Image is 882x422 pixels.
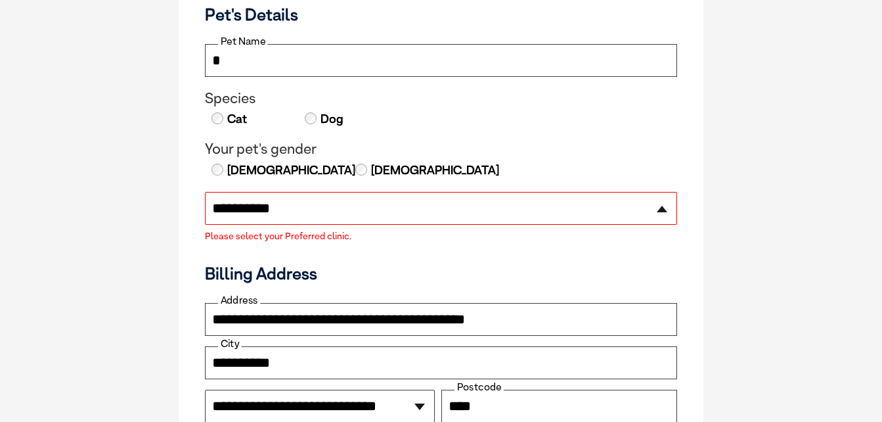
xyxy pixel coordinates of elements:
[205,90,677,107] legend: Species
[370,162,499,179] label: [DEMOGRAPHIC_DATA]
[205,264,677,283] h3: Billing Address
[454,381,504,393] label: Postcode
[205,231,677,241] label: Please select your Preferred clinic.
[226,162,355,179] label: [DEMOGRAPHIC_DATA]
[200,5,682,24] h3: Pet's Details
[205,141,677,158] legend: Your pet's gender
[218,294,260,306] label: Address
[218,338,242,350] label: City
[319,110,343,128] label: Dog
[226,110,247,128] label: Cat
